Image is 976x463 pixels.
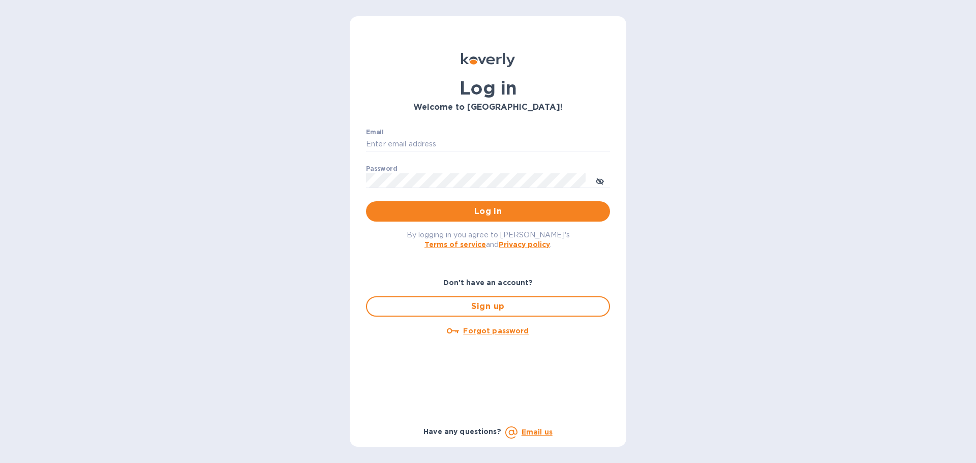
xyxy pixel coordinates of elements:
[499,240,550,249] a: Privacy policy
[366,129,384,135] label: Email
[424,240,486,249] a: Terms of service
[366,77,610,99] h1: Log in
[590,170,610,191] button: toggle password visibility
[443,279,533,287] b: Don't have an account?
[407,231,570,249] span: By logging in you agree to [PERSON_NAME]'s and .
[366,296,610,317] button: Sign up
[375,300,601,313] span: Sign up
[366,137,610,152] input: Enter email address
[463,327,529,335] u: Forgot password
[374,205,602,218] span: Log in
[423,427,501,436] b: Have any questions?
[366,103,610,112] h3: Welcome to [GEOGRAPHIC_DATA]!
[522,428,553,436] a: Email us
[366,201,610,222] button: Log in
[461,53,515,67] img: Koverly
[366,166,397,172] label: Password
